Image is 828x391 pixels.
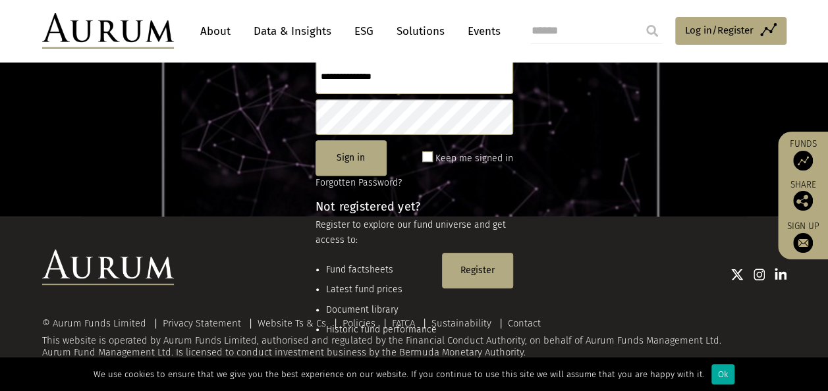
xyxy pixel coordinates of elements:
[316,177,402,188] a: Forgotten Password?
[754,268,765,281] img: Instagram icon
[793,233,813,253] img: Sign up to our newsletter
[793,151,813,170] img: Access Funds
[247,19,338,43] a: Data & Insights
[731,268,744,281] img: Twitter icon
[316,218,513,248] p: Register to explore our fund universe and get access to:
[194,19,237,43] a: About
[42,318,787,358] div: This website is operated by Aurum Funds Limited, authorised and regulated by the Financial Conduc...
[348,19,380,43] a: ESG
[685,22,754,38] span: Log in/Register
[258,317,326,329] a: Website Ts & Cs
[711,364,734,384] div: Ok
[431,317,491,329] a: Sustainability
[675,17,787,45] a: Log in/Register
[42,319,153,328] div: © Aurum Funds Limited
[163,317,241,329] a: Privacy Statement
[793,191,813,211] img: Share this post
[42,249,174,285] img: Aurum Logo
[316,201,513,213] h4: Not registered yet?
[316,140,387,176] button: Sign in
[343,317,375,329] a: Policies
[639,18,665,44] input: Submit
[508,317,541,329] a: Contact
[775,268,787,281] img: Linkedin icon
[435,151,513,167] label: Keep me signed in
[461,19,501,43] a: Events
[392,317,415,329] a: FATCA
[42,13,174,49] img: Aurum
[390,19,451,43] a: Solutions
[785,221,821,253] a: Sign up
[785,138,821,170] a: Funds
[785,180,821,211] div: Share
